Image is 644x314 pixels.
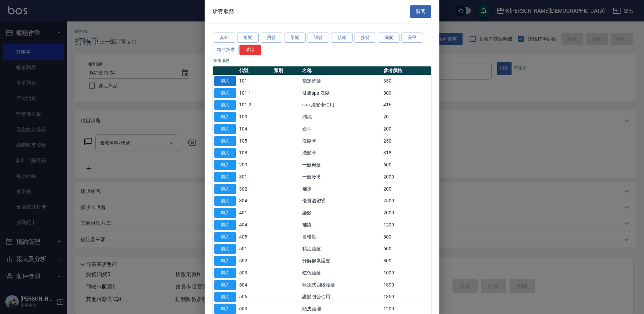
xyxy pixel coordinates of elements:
td: 20 [382,111,431,123]
td: spa 洗髮卡使用 [301,99,382,111]
button: 清除 [239,45,261,55]
button: 頭皮 [331,33,353,43]
td: 103 [237,111,272,123]
td: 護髮包套使用 [301,291,382,303]
td: 108 [237,147,272,159]
button: 護髮 [308,33,329,43]
th: 名稱 [301,66,382,75]
td: 一般剪髮 [301,159,382,171]
span: 所有服務 [213,8,234,15]
td: 染髮 [301,207,382,219]
td: 104 [237,123,272,135]
th: 代號 [237,66,272,75]
td: 歌德式四段護髮 [301,279,382,291]
td: 101-1 [237,87,272,99]
button: 加入 [214,268,236,278]
td: 指定洗髮 [301,75,382,87]
td: 1000 [382,267,431,279]
td: 350 [382,75,431,87]
button: 燙髮 [261,33,282,43]
button: 加入 [214,100,236,110]
button: 接髮 [355,33,376,43]
p: 26 筆服務 [213,58,431,64]
button: 加入 [214,232,236,242]
td: 502 [237,255,272,267]
td: 503 [237,267,272,279]
td: 1350 [382,291,431,303]
td: 優質溫塑燙 [301,195,382,207]
button: 加入 [214,76,236,86]
td: 401 [237,207,272,219]
button: 加入 [214,88,236,98]
button: 加入 [214,220,236,230]
button: 加入 [214,304,236,314]
button: 其它 [214,33,235,43]
button: 加入 [214,112,236,122]
button: 剪髮 [237,33,259,43]
td: 一般冷燙 [301,171,382,183]
button: 加入 [214,124,236,134]
button: 關閉 [410,5,431,18]
td: 101 [237,75,272,87]
td: 洗髮卡 [301,147,382,159]
td: 分解酵素護髮 [301,255,382,267]
button: 染髮 [284,33,306,43]
td: 800 [382,255,431,267]
td: 250 [382,135,431,147]
td: 造型 [301,123,382,135]
td: 600 [382,159,431,171]
td: 健康spa 洗髮 [301,87,382,99]
th: 參考價格 [382,66,431,75]
td: 404 [237,219,272,231]
td: 304 [237,195,272,207]
td: 318 [382,147,431,159]
td: 2500 [382,195,431,207]
td: 200 [382,183,431,195]
td: 炫色護髮 [301,267,382,279]
td: 105 [237,135,272,147]
td: 自帶染 [301,231,382,243]
button: 加入 [214,244,236,254]
button: 加入 [214,292,236,302]
button: 加入 [214,136,236,146]
td: 精油護髮 [301,243,382,255]
button: 加入 [214,184,236,194]
button: 精油按摩 [214,45,238,55]
td: 2000 [382,207,431,219]
td: 1800 [382,279,431,291]
button: 加入 [214,196,236,206]
button: 加入 [214,208,236,218]
button: 加入 [214,148,236,158]
td: 補燙 [301,183,382,195]
button: 加入 [214,172,236,182]
td: 101-2 [237,99,272,111]
td: 405 [237,231,272,243]
td: 302 [237,183,272,195]
button: 美甲 [401,33,423,43]
td: 416 [382,99,431,111]
td: 潤絲 [301,111,382,123]
th: 類別 [272,66,301,75]
td: 504 [237,279,272,291]
td: 800 [382,87,431,99]
button: 洗髮 [378,33,399,43]
td: 補染 [301,219,382,231]
button: 加入 [214,280,236,290]
td: 506 [237,291,272,303]
td: 600 [382,243,431,255]
td: 洗髮卡 [301,135,382,147]
td: 1200 [382,219,431,231]
button: 加入 [214,160,236,170]
td: 501 [237,243,272,255]
td: 301 [237,171,272,183]
td: 200 [382,123,431,135]
td: 200 [237,159,272,171]
td: 2000 [382,171,431,183]
td: 800 [382,231,431,243]
button: 加入 [214,256,236,266]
